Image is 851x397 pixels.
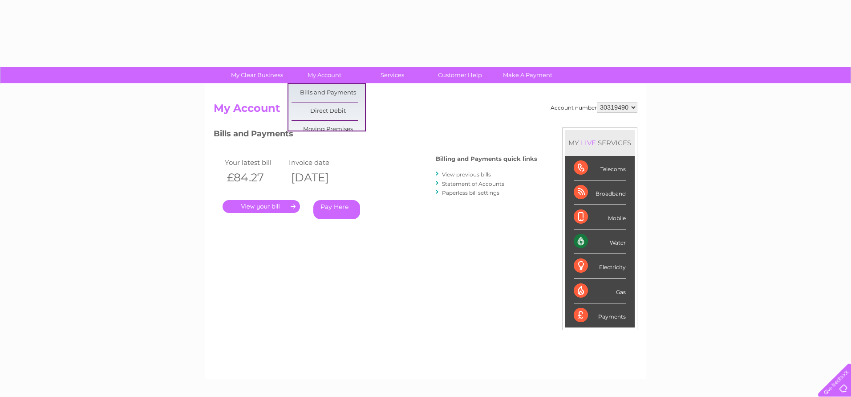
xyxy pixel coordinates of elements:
div: Gas [574,279,626,303]
a: My Account [288,67,361,83]
a: Customer Help [423,67,497,83]
h3: Bills and Payments [214,127,537,143]
div: Water [574,229,626,254]
td: Your latest bill [223,156,287,168]
a: My Clear Business [220,67,294,83]
a: Services [356,67,429,83]
a: Paperless bill settings [442,189,499,196]
div: MY SERVICES [565,130,635,156]
div: LIVE [579,139,598,147]
a: . [223,200,300,213]
div: Mobile [574,205,626,229]
div: Telecoms [574,156,626,180]
div: Payments [574,303,626,327]
a: Statement of Accounts [442,180,504,187]
h2: My Account [214,102,637,119]
a: Moving Premises [292,121,365,139]
td: Invoice date [287,156,351,168]
th: [DATE] [287,168,351,187]
th: £84.27 [223,168,287,187]
div: Broadband [574,180,626,205]
a: Make A Payment [491,67,564,83]
a: Bills and Payments [292,84,365,102]
div: Electricity [574,254,626,278]
h4: Billing and Payments quick links [436,156,537,162]
a: Direct Debit [292,102,365,120]
a: Pay Here [313,200,360,219]
a: View previous bills [442,171,491,178]
div: Account number [551,102,637,113]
